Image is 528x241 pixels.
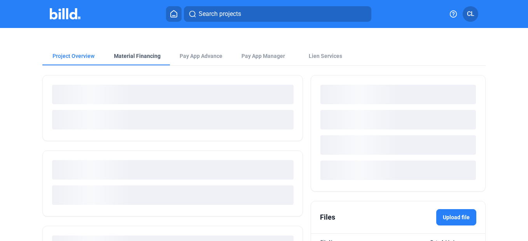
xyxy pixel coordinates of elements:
[467,9,474,19] span: CL
[199,9,241,19] span: Search projects
[320,135,476,155] div: loading
[52,85,294,104] div: loading
[52,110,294,129] div: loading
[184,6,371,22] button: Search projects
[241,52,285,60] span: Pay App Manager
[320,161,476,180] div: loading
[50,8,80,19] img: Billd Company Logo
[320,212,335,223] div: Files
[309,52,342,60] div: Lien Services
[52,160,294,180] div: loading
[52,185,294,205] div: loading
[436,209,476,225] label: Upload file
[320,110,476,129] div: loading
[320,85,476,104] div: loading
[180,52,222,60] div: Pay App Advance
[52,52,94,60] div: Project Overview
[114,52,161,60] div: Material Financing
[463,6,478,22] button: CL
